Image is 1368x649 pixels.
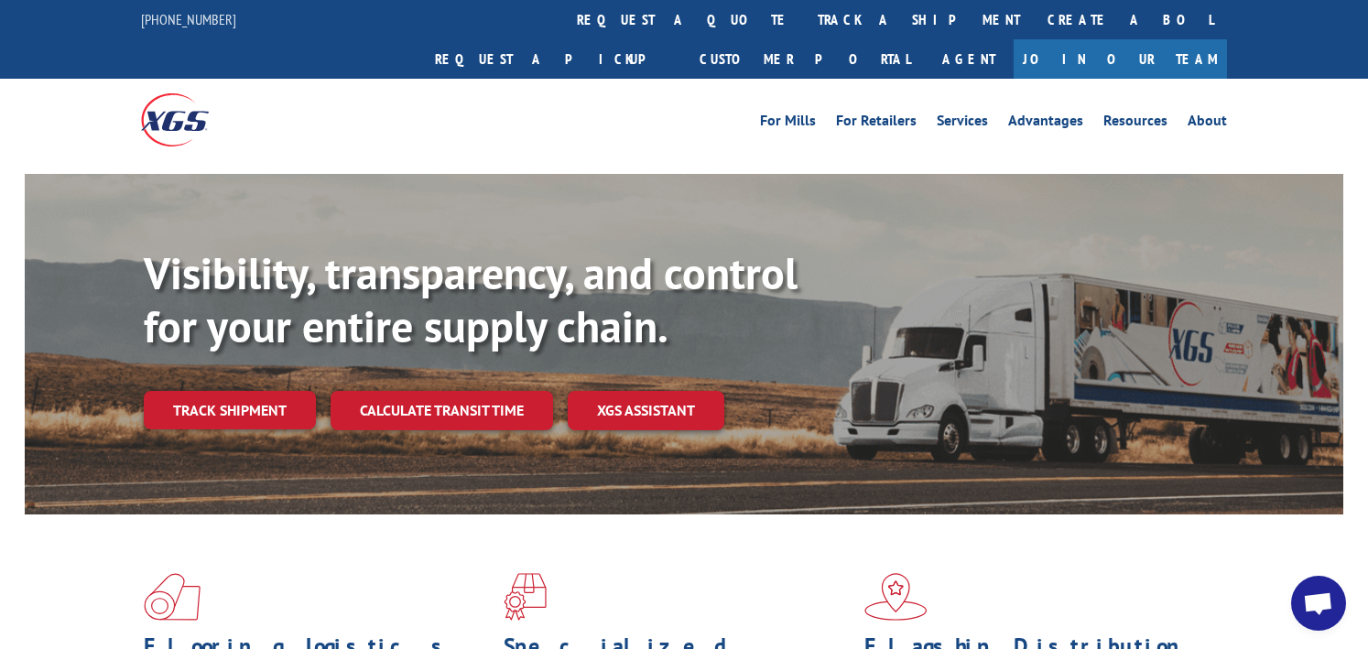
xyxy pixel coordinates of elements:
[864,573,928,621] img: xgs-icon-flagship-distribution-model-red
[1103,114,1167,134] a: Resources
[144,573,201,621] img: xgs-icon-total-supply-chain-intelligence-red
[1014,39,1227,79] a: Join Our Team
[421,39,686,79] a: Request a pickup
[924,39,1014,79] a: Agent
[141,10,236,28] a: [PHONE_NUMBER]
[686,39,924,79] a: Customer Portal
[937,114,988,134] a: Services
[1008,114,1083,134] a: Advantages
[1188,114,1227,134] a: About
[568,391,724,430] a: XGS ASSISTANT
[760,114,816,134] a: For Mills
[504,573,547,621] img: xgs-icon-focused-on-flooring-red
[1291,576,1346,631] a: Open chat
[331,391,553,430] a: Calculate transit time
[836,114,917,134] a: For Retailers
[144,391,316,429] a: Track shipment
[144,244,798,354] b: Visibility, transparency, and control for your entire supply chain.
